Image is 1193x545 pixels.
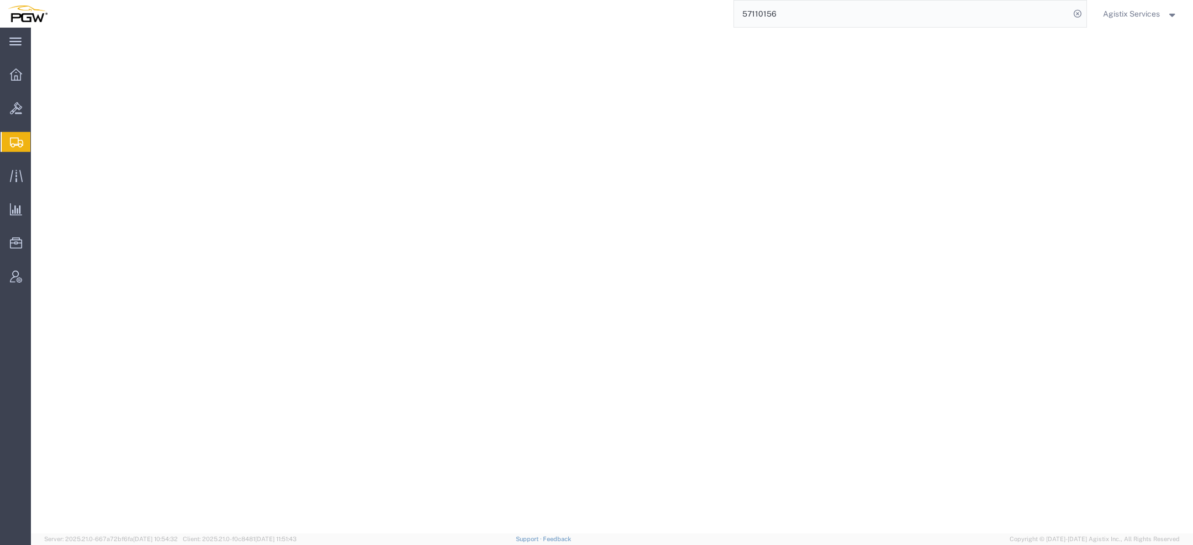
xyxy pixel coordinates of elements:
[183,536,297,542] span: Client: 2025.21.0-f0c8481
[1102,7,1178,20] button: Agistix Services
[133,536,178,542] span: [DATE] 10:54:32
[516,536,543,542] a: Support
[8,6,47,22] img: logo
[31,28,1193,533] iframe: FS Legacy Container
[1010,535,1180,544] span: Copyright © [DATE]-[DATE] Agistix Inc., All Rights Reserved
[44,536,178,542] span: Server: 2025.21.0-667a72bf6fa
[734,1,1070,27] input: Search for shipment number, reference number
[543,536,571,542] a: Feedback
[1103,8,1160,20] span: Agistix Services
[255,536,297,542] span: [DATE] 11:51:43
